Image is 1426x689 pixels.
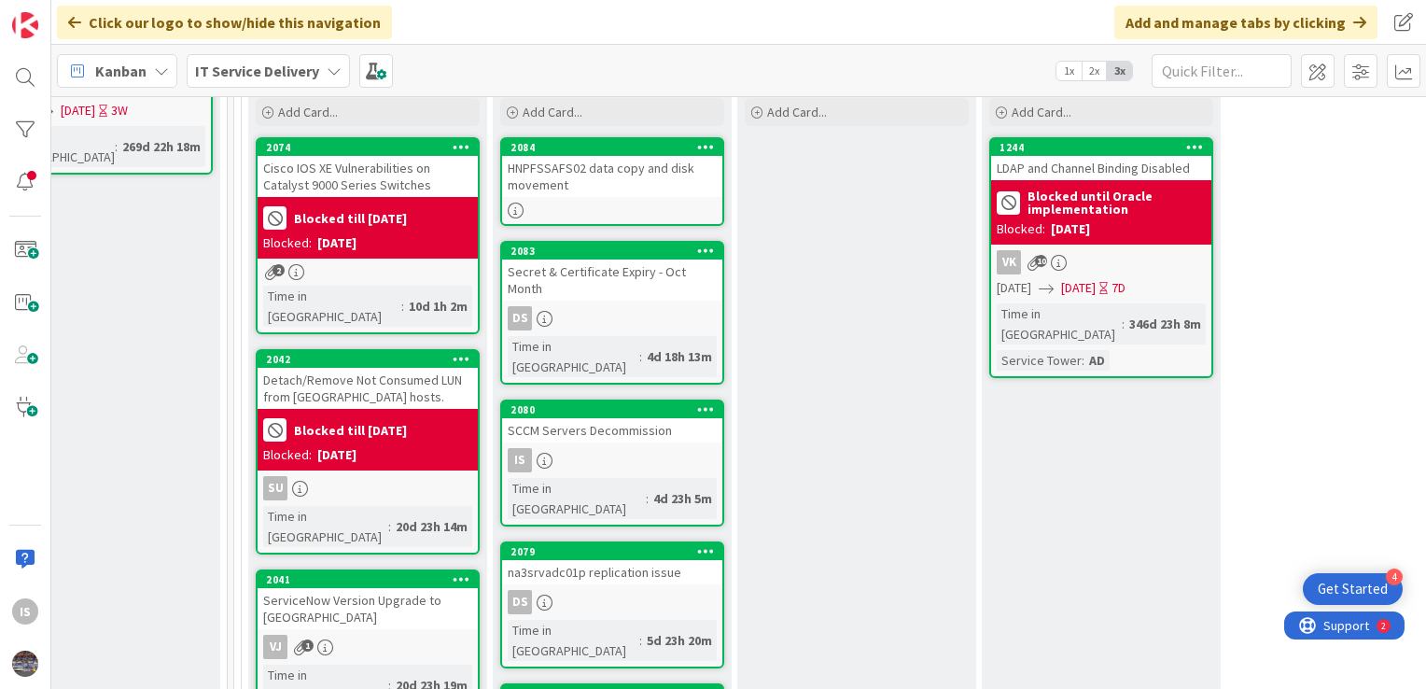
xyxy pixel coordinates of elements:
[1318,580,1388,598] div: Get Started
[502,243,722,260] div: 2083
[266,573,478,586] div: 2041
[642,630,717,651] div: 5d 23h 20m
[502,560,722,584] div: na3srvadc01p replication issue
[258,368,478,409] div: Detach/Remove Not Consumed LUN from [GEOGRAPHIC_DATA] hosts.
[642,346,717,367] div: 4d 18h 13m
[502,543,722,584] div: 2079na3srvadc01p replication issue
[263,476,287,500] div: SU
[404,296,472,316] div: 10d 1h 2m
[258,351,478,368] div: 2042
[502,139,722,197] div: 2084HNPFSSAFS02 data copy and disk movement
[1084,350,1110,371] div: AD
[57,6,392,39] div: Click our logo to show/hide this navigation
[502,418,722,443] div: SCCM Servers Decommission
[639,346,642,367] span: :
[258,156,478,197] div: Cisco IOS XE Vulnerabilities on Catalyst 9000 Series Switches
[263,506,388,547] div: Time in [GEOGRAPHIC_DATA]
[1028,190,1206,216] b: Blocked until Oracle implementation
[502,260,722,301] div: Secret & Certificate Expiry - Oct Month
[508,620,639,661] div: Time in [GEOGRAPHIC_DATA]
[502,590,722,614] div: DS
[273,264,285,276] span: 2
[12,598,38,625] div: Is
[263,635,287,659] div: VJ
[263,233,312,253] div: Blocked:
[317,233,356,253] div: [DATE]
[510,403,722,416] div: 2080
[997,250,1021,274] div: VK
[258,571,478,629] div: 2041ServiceNow Version Upgrade to [GEOGRAPHIC_DATA]
[502,306,722,330] div: DS
[258,571,478,588] div: 2041
[258,139,478,197] div: 2074Cisco IOS XE Vulnerabilities on Catalyst 9000 Series Switches
[301,640,314,652] span: 1
[639,630,642,651] span: :
[502,401,722,443] div: 2080SCCM Servers Decommission
[510,545,722,558] div: 2079
[258,588,478,629] div: ServiceNow Version Upgrade to [GEOGRAPHIC_DATA]
[12,651,38,677] img: avatar
[391,516,472,537] div: 20d 23h 14m
[502,156,722,197] div: HNPFSSAFS02 data copy and disk movement
[1111,278,1125,298] div: 7D
[649,488,717,509] div: 4d 23h 5m
[502,139,722,156] div: 2084
[997,219,1045,239] div: Blocked:
[1152,54,1292,88] input: Quick Filter...
[266,141,478,154] div: 2074
[317,445,356,465] div: [DATE]
[1107,62,1132,80] span: 3x
[118,136,205,157] div: 269d 22h 18m
[508,448,532,472] div: Is
[991,250,1211,274] div: VK
[1051,219,1090,239] div: [DATE]
[294,424,407,437] b: Blocked till [DATE]
[991,139,1211,180] div: 1244LDAP and Channel Binding Disabled
[997,303,1122,344] div: Time in [GEOGRAPHIC_DATA]
[508,590,532,614] div: DS
[294,212,407,225] b: Blocked till [DATE]
[266,353,478,366] div: 2042
[1082,62,1107,80] span: 2x
[115,136,118,157] span: :
[991,139,1211,156] div: 1244
[508,336,639,377] div: Time in [GEOGRAPHIC_DATA]
[523,104,582,120] span: Add Card...
[502,401,722,418] div: 2080
[646,488,649,509] span: :
[61,101,95,120] span: [DATE]
[111,101,128,120] div: 3W
[502,543,722,560] div: 2079
[1061,278,1096,298] span: [DATE]
[502,448,722,472] div: Is
[997,350,1082,371] div: Service Tower
[258,635,478,659] div: VJ
[1000,141,1211,154] div: 1244
[263,445,312,465] div: Blocked:
[401,296,404,316] span: :
[97,7,102,22] div: 2
[39,3,85,25] span: Support
[1082,350,1084,371] span: :
[1012,104,1071,120] span: Add Card...
[997,278,1031,298] span: [DATE]
[278,104,338,120] span: Add Card...
[1125,314,1206,334] div: 346d 23h 8m
[1122,314,1125,334] span: :
[388,516,391,537] span: :
[502,243,722,301] div: 2083Secret & Certificate Expiry - Oct Month
[767,104,827,120] span: Add Card...
[1114,6,1377,39] div: Add and manage tabs by clicking
[263,286,401,327] div: Time in [GEOGRAPHIC_DATA]
[510,141,722,154] div: 2084
[1035,255,1047,267] span: 10
[258,351,478,409] div: 2042Detach/Remove Not Consumed LUN from [GEOGRAPHIC_DATA] hosts.
[1056,62,1082,80] span: 1x
[1303,573,1403,605] div: Open Get Started checklist, remaining modules: 4
[12,12,38,38] img: Visit kanbanzone.com
[1386,569,1403,585] div: 4
[258,139,478,156] div: 2074
[510,245,722,258] div: 2083
[95,60,147,82] span: Kanban
[991,156,1211,180] div: LDAP and Channel Binding Disabled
